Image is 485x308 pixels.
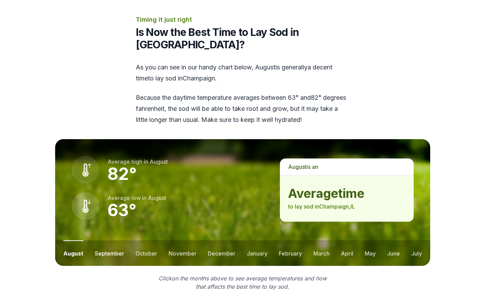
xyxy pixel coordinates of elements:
[136,62,350,125] div: As you can see in our handy chart below, is generally a decent time to lay sod in Champaign .
[95,240,124,266] button: september
[135,240,157,266] button: october
[365,240,376,266] button: may
[247,240,267,266] button: january
[169,240,196,266] button: november
[208,240,235,266] button: december
[313,240,330,266] button: march
[108,194,166,202] p: Average low in
[288,186,405,200] strong: average time
[255,64,275,71] span: august
[108,200,137,220] strong: 63 °
[63,240,83,266] button: august
[387,240,400,266] button: june
[136,92,350,125] p: Because the daytime temperature averages between 63 ° and 82 ° degrees fahrenheit, the sod will b...
[280,158,413,175] p: is a n
[279,240,302,266] button: february
[341,240,353,266] button: april
[136,26,350,51] h2: Is Now the Best Time to Lay Sod in [GEOGRAPHIC_DATA]?
[148,194,166,201] span: august
[108,164,137,184] strong: 82 °
[154,274,331,291] p: Click on the months above to see average temperatures and how that affects the best time to lay sod.
[136,15,350,25] p: Timing it just right
[288,202,405,211] p: to lay sod in Champaign , IL
[411,240,422,266] button: july
[108,157,168,166] p: Average high in
[150,158,168,165] span: august
[288,163,306,170] span: august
